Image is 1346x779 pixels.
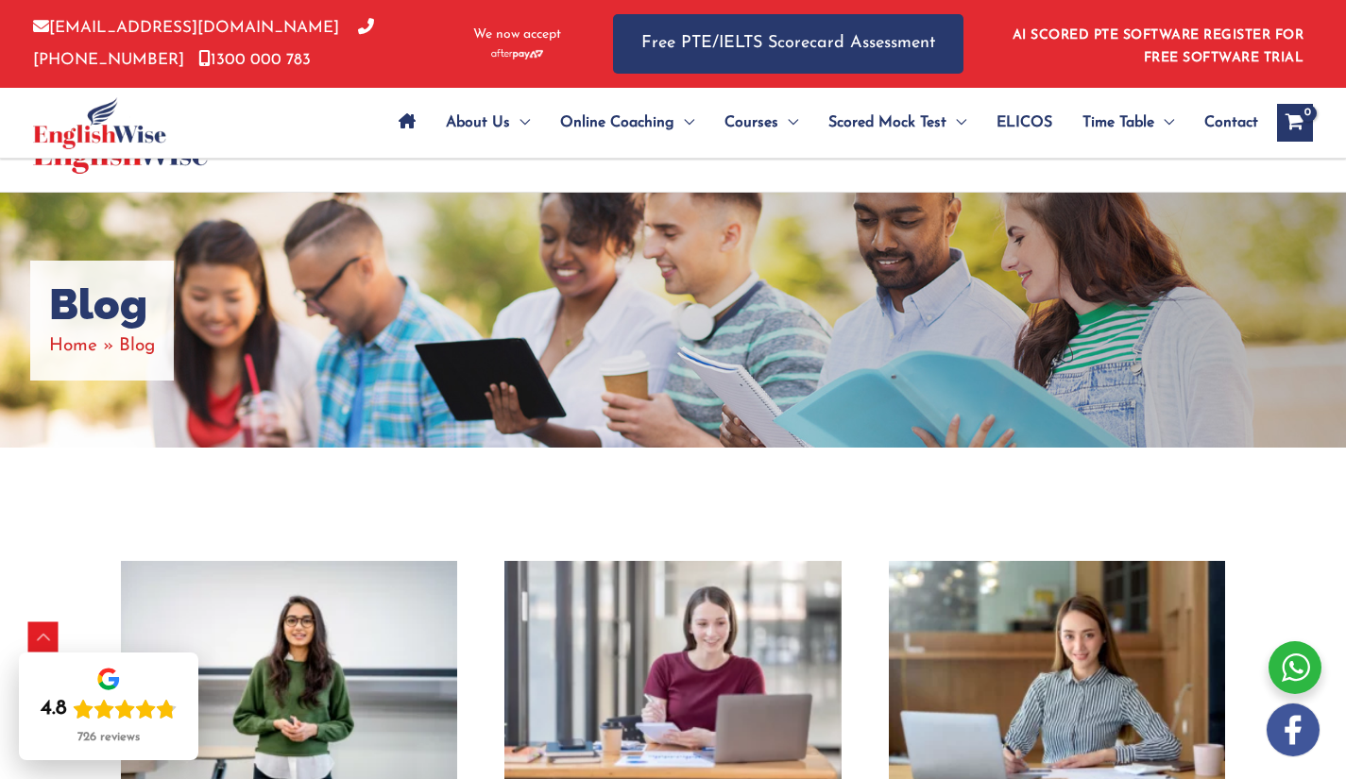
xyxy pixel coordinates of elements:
[560,90,674,156] span: Online Coaching
[383,90,1258,156] nav: Site Navigation: Main Menu
[997,90,1052,156] span: ELICOS
[510,90,530,156] span: Menu Toggle
[1154,90,1174,156] span: Menu Toggle
[545,90,709,156] a: Online CoachingMenu Toggle
[981,90,1067,156] a: ELICOS
[49,330,155,362] nav: Breadcrumbs
[613,14,963,74] a: Free PTE/IELTS Scorecard Assessment
[724,90,778,156] span: Courses
[813,90,981,156] a: Scored Mock TestMenu Toggle
[709,90,813,156] a: CoursesMenu Toggle
[778,90,798,156] span: Menu Toggle
[946,90,966,156] span: Menu Toggle
[77,730,140,745] div: 726 reviews
[49,279,155,330] h1: Blog
[828,90,946,156] span: Scored Mock Test
[1189,90,1258,156] a: Contact
[41,696,177,722] div: Rating: 4.8 out of 5
[33,97,166,149] img: cropped-ew-logo
[431,90,545,156] a: About UsMenu Toggle
[198,52,311,68] a: 1300 000 783
[491,49,543,59] img: Afterpay-Logo
[1082,90,1154,156] span: Time Table
[1267,703,1320,756] img: white-facebook.png
[1067,90,1189,156] a: Time TableMenu Toggle
[33,20,374,67] a: [PHONE_NUMBER]
[49,337,97,355] a: Home
[1001,13,1313,75] aside: Header Widget 1
[41,696,67,722] div: 4.8
[1277,104,1313,142] a: View Shopping Cart, empty
[1013,28,1304,65] a: AI SCORED PTE SOFTWARE REGISTER FOR FREE SOFTWARE TRIAL
[119,337,155,355] span: Blog
[674,90,694,156] span: Menu Toggle
[446,90,510,156] span: About Us
[473,25,561,44] span: We now accept
[33,20,339,36] a: [EMAIL_ADDRESS][DOMAIN_NAME]
[1204,90,1258,156] span: Contact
